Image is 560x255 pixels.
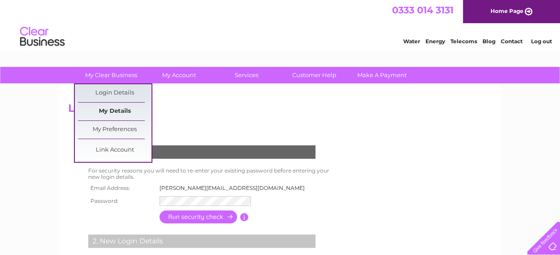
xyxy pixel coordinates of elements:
a: Customer Help [278,67,351,83]
div: Clear Business is a trading name of Verastar Limited (registered in [GEOGRAPHIC_DATA] No. 3667643... [70,5,491,43]
a: Telecoms [450,38,477,45]
a: My Details [78,103,151,120]
th: Password: [86,194,157,209]
td: [PERSON_NAME][EMAIL_ADDRESS][DOMAIN_NAME] [157,182,312,194]
a: Log out [531,38,552,45]
input: Information [240,213,249,221]
td: For security reasons you will need to re-enter your existing password before entering your new lo... [86,165,339,182]
a: Services [210,67,283,83]
a: Make A Payment [345,67,419,83]
h2: Login Details [68,102,492,119]
a: 0333 014 3131 [392,4,454,16]
a: Login Details [78,84,151,102]
th: Email Address: [86,182,157,194]
div: 1. Security Check [88,145,315,159]
a: Energy [425,38,445,45]
a: My Preferences [78,121,151,139]
a: Blog [482,38,495,45]
a: Link Account [78,141,151,159]
a: My Account [142,67,216,83]
a: Contact [501,38,523,45]
a: Water [403,38,420,45]
img: logo.png [20,23,65,50]
div: 2. New Login Details [88,234,315,248]
a: My Clear Business [74,67,148,83]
